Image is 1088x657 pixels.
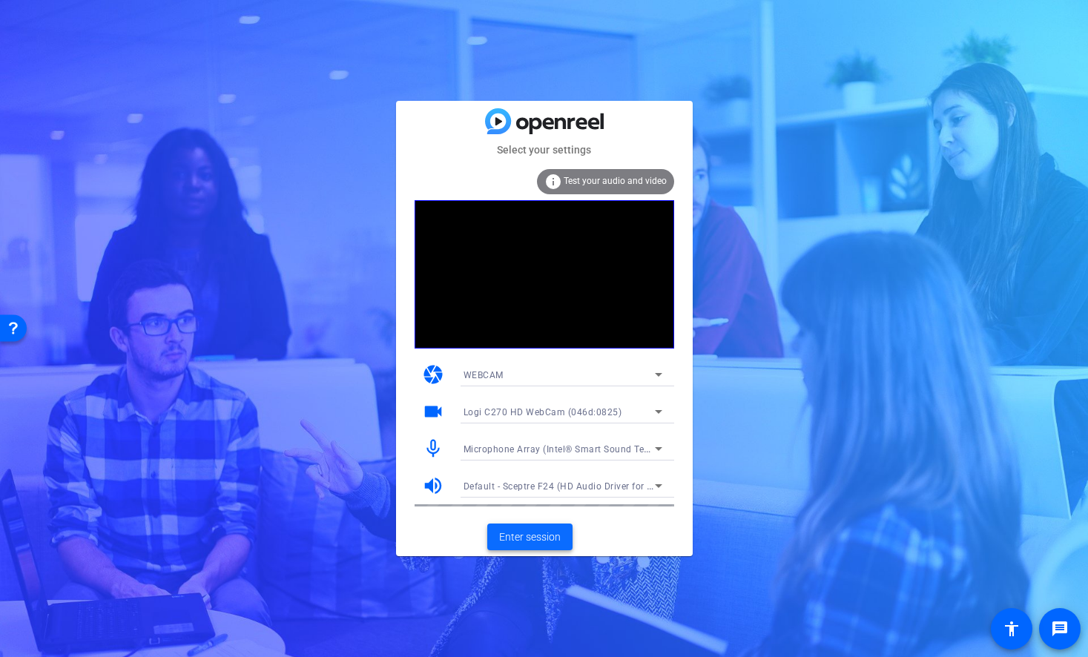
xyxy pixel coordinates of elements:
mat-icon: accessibility [1003,620,1021,638]
mat-icon: info [544,173,562,191]
span: Enter session [499,529,561,545]
mat-icon: videocam [422,400,444,423]
button: Enter session [487,524,573,550]
mat-icon: camera [422,363,444,386]
span: Test your audio and video [564,176,667,186]
span: Microphone Array (Intel® Smart Sound Technology for Digital Microphones) [464,443,792,455]
span: Default - Sceptre F24 (HD Audio Driver for Display Audio) [464,480,711,492]
mat-card-subtitle: Select your settings [396,142,693,158]
mat-icon: volume_up [422,475,444,497]
span: WEBCAM [464,370,504,380]
mat-icon: mic_none [422,438,444,460]
mat-icon: message [1051,620,1069,638]
span: Logi C270 HD WebCam (046d:0825) [464,407,622,417]
img: blue-gradient.svg [485,108,604,134]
